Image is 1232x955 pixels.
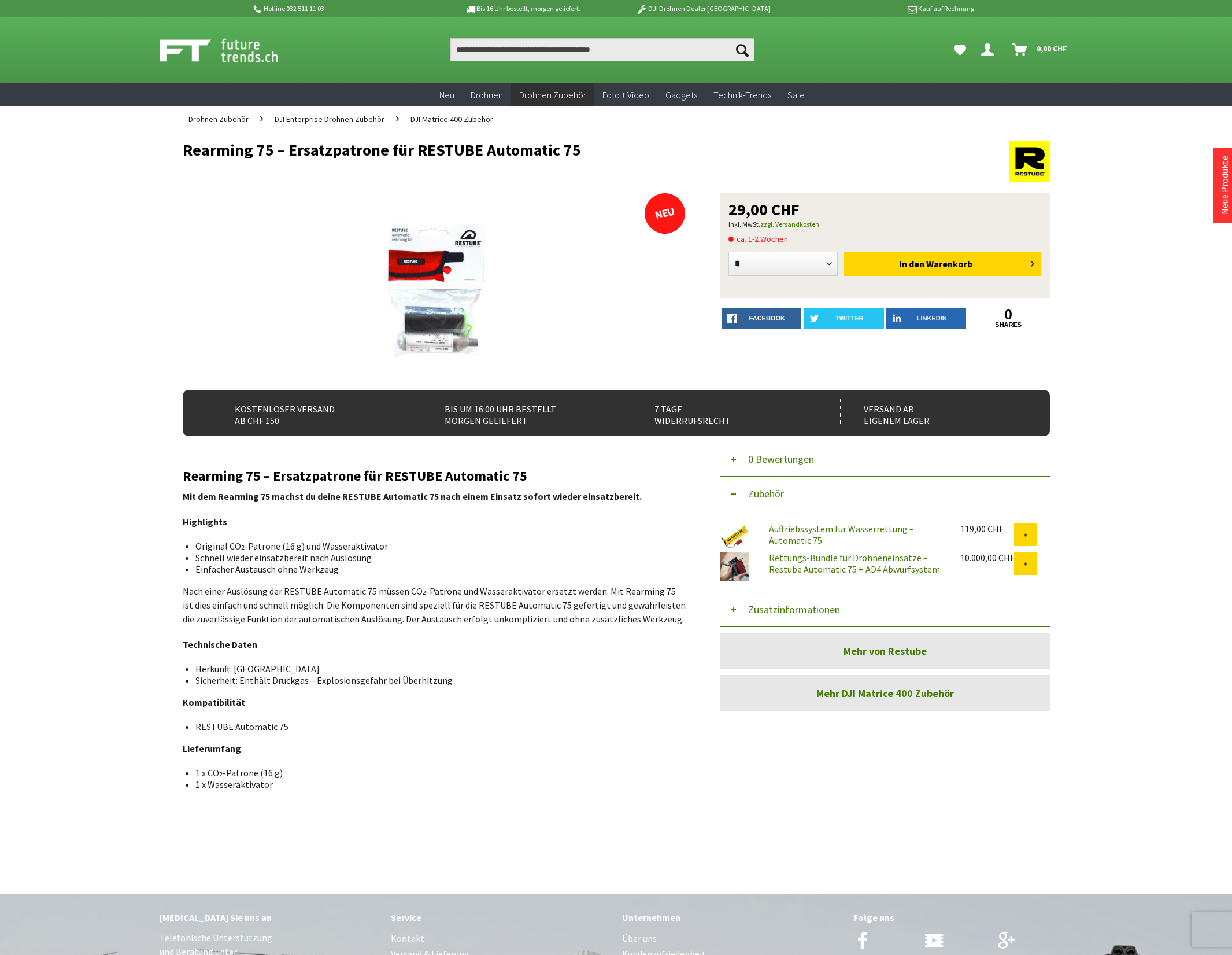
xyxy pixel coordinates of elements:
span: Gadgets [665,89,697,101]
a: Mehr DJI Matrice 400 Zubehör [720,675,1050,711]
li: Herkunft: [GEOGRAPHIC_DATA] [195,663,676,674]
a: Technik-Trends [705,83,779,107]
button: 0 Bewertungen [720,442,1050,477]
span: Drohnen [471,89,503,101]
p: Nach einer Auslösung der RESTUBE Automatic 75 müssen CO₂-Patrone und Wasseraktivator ersetzt werd... [183,584,686,626]
strong: Kompatibilität [183,696,245,708]
div: 7 Tage Widerrufsrecht [631,399,815,427]
a: Meine Favoriten [948,38,972,61]
span: 0,00 CHF [1037,39,1067,58]
li: Sicherheit: Enthält Druckgas – Explosionsgefahr bei Überhitzung [195,674,676,686]
a: Drohnen Zubehör [183,106,254,132]
a: twitter [804,308,884,329]
span: 29,00 CHF [728,201,800,217]
span: DJI Matrice 400 Zubehör [410,114,493,124]
p: DJI Drohnen Dealer [GEOGRAPHIC_DATA] [613,2,793,16]
img: Shop Futuretrends - zur Startseite wechseln [160,36,304,65]
span: Neu [439,89,454,101]
div: Bis um 16:00 Uhr bestellt Morgen geliefert [421,399,605,427]
li: 1 x Wasseraktivator [195,779,676,790]
a: shares [968,321,1049,329]
span: Technik-Trends [713,89,771,101]
a: facebook [722,308,802,329]
a: Über uns [622,931,842,946]
a: Warenkorb [1008,38,1073,61]
li: 1 x CO₂-Patrone (16 g) [195,767,676,779]
a: Rettungs-Bundle für Drohneneinsätze – Restube Automatic 75 + AD4 Abwurfsystem [769,552,940,575]
h1: Rearming 75 – Ersatzpatrone für RESTUBE Automatic 75 [183,141,876,158]
p: Kauf auf Rechnung [794,2,974,16]
a: 0 [968,308,1049,321]
li: RESTUBE Automatic 75 [195,721,676,732]
span: facebook [749,315,785,322]
img: Auftriebssystem für Wasserrettung – Automatic 75 [720,523,749,552]
a: Gadgets [657,83,705,107]
img: Rettungs-Bundle für Drohneneinsätze – Restube Automatic 75 + AD4 Abwurfsystem [720,552,749,581]
li: Schnell wieder einsatzbereit nach Auslösung [195,552,676,563]
span: Warenkorb [926,258,972,270]
li: Einfacher Austausch ohne Werkzeug [195,563,676,575]
div: Versand ab eigenem Lager [840,399,1024,427]
a: DJI Matrice 400 Zubehör [405,106,499,132]
a: Drohnen Zubehör [511,83,594,107]
a: Hi, Serdar - Dein Konto [976,38,1003,61]
span: In den [899,258,924,270]
div: [MEDICAL_DATA] Sie uns an [160,910,379,925]
a: Foto + Video [594,83,657,107]
div: 10.000,00 CHF [960,552,1014,563]
span: Foto + Video [602,89,649,101]
input: Produkt, Marke, Kategorie, EAN, Artikelnummer… [450,38,754,61]
strong: Technische Daten [183,639,257,650]
p: Hotline 032 511 11 03 [252,2,432,16]
a: Drohnen [463,83,511,107]
a: LinkedIn [886,308,967,329]
button: In den Warenkorb [844,252,1041,276]
span: Drohnen Zubehör [519,89,586,101]
li: Original CO₂-Patrone (16 g) und Wasseraktivator [195,540,676,552]
a: DJI Enterprise Drohnen Zubehör [269,106,390,132]
h2: Rearming 75 – Ersatzpatrone für RESTUBE Automatic 75 [183,469,686,484]
a: Neue Produkte [1219,156,1230,215]
span: Drohnen Zubehör [188,114,249,124]
span: ca. 1-2 Wochen [728,232,788,246]
a: Mehr von Restube [720,633,1050,669]
span: LinkedIn [917,315,947,322]
a: Kontakt [391,931,611,946]
button: Suchen [730,38,754,61]
a: zzgl. Versandkosten [760,220,819,228]
img: Rearming 75 – Ersatzpatrone für RESTUBE Automatic 75 [342,193,527,378]
strong: Lieferumfang [183,743,241,754]
strong: Mit dem Rearming 75 machst du deine RESTUBE Automatic 75 nach einem Einsatz sofort wieder einsatz... [183,491,642,502]
div: Folge uns [853,910,1073,925]
div: 119,00 CHF [960,523,1014,534]
span: twitter [835,315,864,322]
strong: Highlights [183,516,227,528]
img: Restube [1009,141,1050,182]
div: Service [391,910,611,925]
span: DJI Enterprise Drohnen Zubehör [275,114,384,124]
p: inkl. MwSt. [728,217,1042,231]
a: Neu [431,83,463,107]
button: Zusatzinformationen [720,592,1050,627]
a: Auftriebssystem für Wasserrettung – Automatic 75 [769,523,914,546]
div: Unternehmen [622,910,842,925]
p: Bis 16 Uhr bestellt, morgen geliefert. [432,2,613,16]
div: Kostenloser Versand ab CHF 150 [212,399,396,427]
span: Sale [787,89,805,101]
button: Zubehör [720,477,1050,511]
a: Sale [779,83,813,107]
